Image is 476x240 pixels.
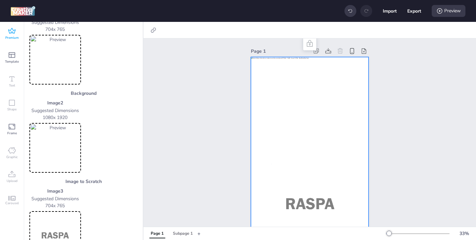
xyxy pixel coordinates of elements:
[146,228,197,239] div: Tabs
[251,48,309,55] div: Page 1
[29,188,81,195] p: Image 3
[11,6,35,16] img: logo Creative Maker
[29,107,81,114] p: Suggested Dimensions
[7,107,17,112] span: Shape
[5,35,19,40] span: Premium
[173,231,193,237] div: Subpage 1
[5,59,19,64] span: Template
[29,195,81,202] p: Suggested Dimensions
[151,231,164,237] div: Page 1
[29,99,81,106] p: Image 2
[197,228,201,239] button: +
[31,124,80,171] img: Preview
[29,90,138,97] h3: Background
[29,178,138,185] h3: Image to Scratch
[29,19,81,26] p: Suggested Dimensions
[29,202,81,209] p: 704 x 765
[383,4,397,18] button: Import
[407,4,421,18] button: Export
[456,230,472,237] div: 33 %
[7,178,18,184] span: Upload
[29,114,81,121] p: 1080 x 1920
[31,36,80,83] img: Preview
[432,5,465,17] div: Preview
[7,131,17,136] span: Frame
[29,26,81,33] p: 704 x 765
[6,154,18,160] span: Graphic
[9,83,15,88] span: Text
[5,201,19,206] span: Carousel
